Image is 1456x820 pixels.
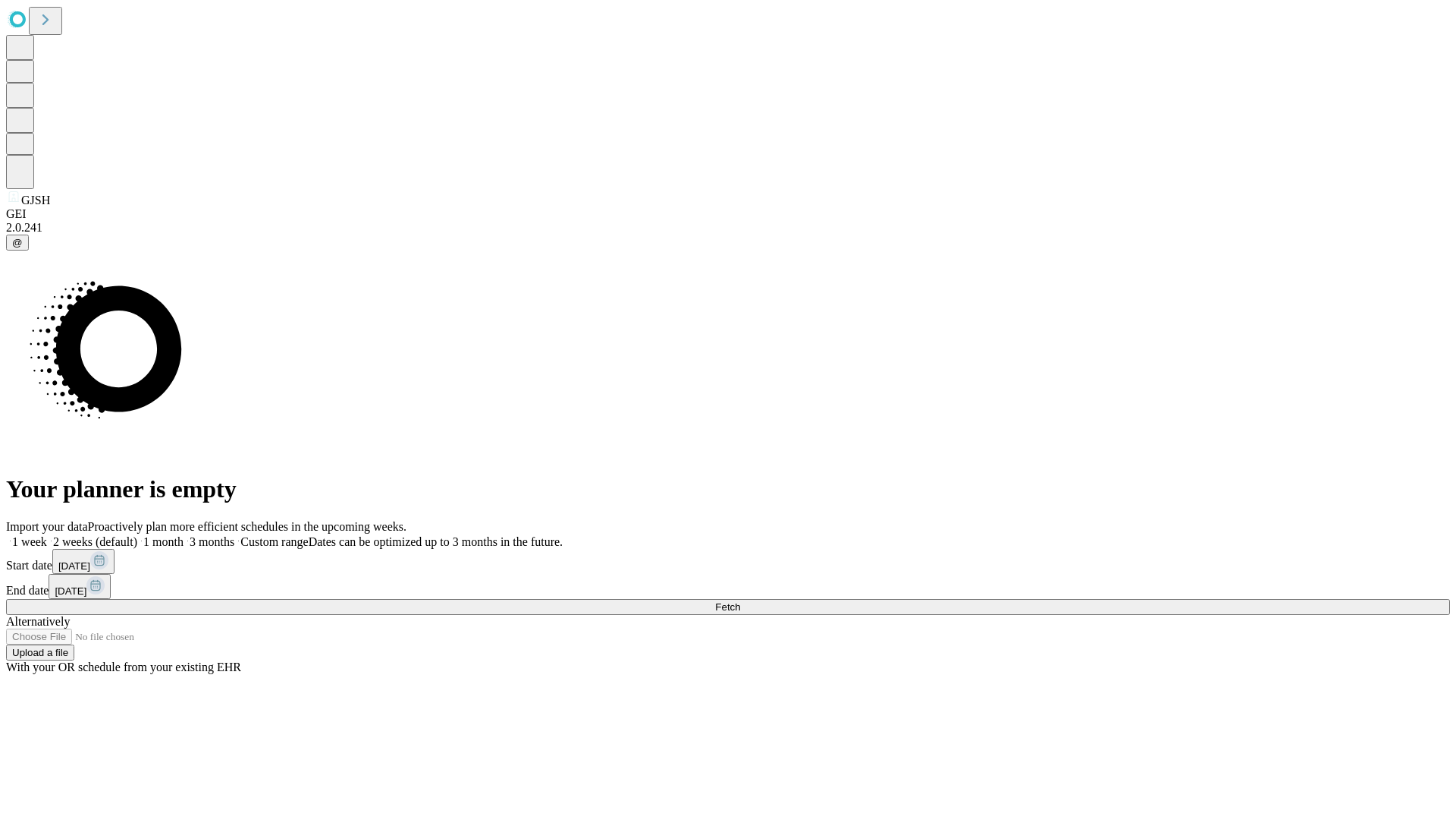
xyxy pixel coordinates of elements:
div: End date [6,574,1450,599]
button: @ [6,235,29,251]
span: GJSH [21,194,50,207]
div: 2.0.241 [6,221,1450,235]
span: 2 weeks (default) [53,535,137,548]
div: Start date [6,549,1450,574]
div: GEI [6,207,1450,221]
span: Import your data [6,520,88,533]
span: [DATE] [58,560,90,572]
span: Alternatively [6,615,70,628]
span: Fetch [715,601,740,613]
span: 3 months [190,535,234,548]
span: [DATE] [55,585,86,597]
span: @ [12,237,23,248]
button: Fetch [6,599,1450,615]
span: Dates can be optimized up to 3 months in the future. [309,535,563,548]
span: Proactively plan more efficient schedules in the upcoming weeks. [88,520,406,533]
button: Upload a file [6,645,74,661]
span: 1 week [12,535,47,548]
h1: Your planner is empty [6,475,1450,503]
button: [DATE] [52,549,115,574]
span: 1 month [143,535,184,548]
button: [DATE] [49,574,111,599]
span: Custom range [240,535,308,548]
span: With your OR schedule from your existing EHR [6,661,241,673]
